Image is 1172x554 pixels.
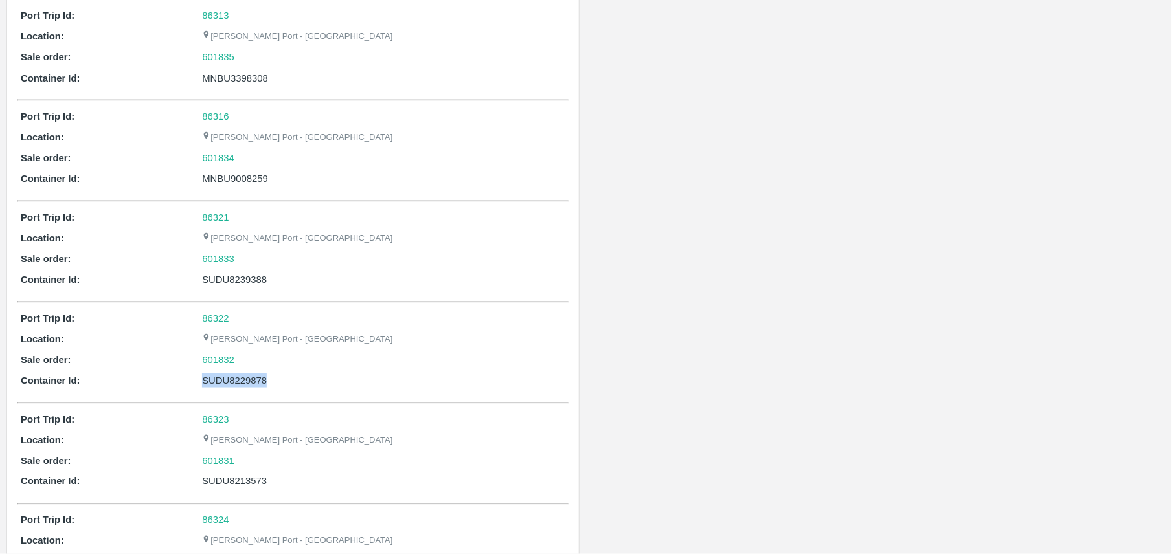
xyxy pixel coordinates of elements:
b: Container Id: [21,476,80,487]
p: [PERSON_NAME] Port - [GEOGRAPHIC_DATA] [202,333,392,346]
a: 86313 [202,10,229,21]
div: SUDU8213573 [202,474,565,489]
div: SUDU8239388 [202,272,565,287]
a: 86324 [202,515,229,526]
b: Port Trip Id: [21,313,74,324]
div: MNBU3398308 [202,71,565,85]
b: Location: [21,536,64,546]
a: 601834 [202,151,234,165]
b: Sale order: [21,254,71,264]
b: Location: [21,31,64,41]
a: 601833 [202,252,234,266]
b: Location: [21,132,64,142]
b: Port Trip Id: [21,414,74,425]
b: Sale order: [21,153,71,163]
a: 86323 [202,414,229,425]
p: [PERSON_NAME] Port - [GEOGRAPHIC_DATA] [202,434,392,447]
a: 86316 [202,111,229,122]
b: Port Trip Id: [21,515,74,526]
p: [PERSON_NAME] Port - [GEOGRAPHIC_DATA] [202,232,392,245]
p: [PERSON_NAME] Port - [GEOGRAPHIC_DATA] [202,131,392,144]
b: Sale order: [21,456,71,466]
a: 86322 [202,313,229,324]
b: Sale order: [21,52,71,62]
a: 601835 [202,50,234,64]
b: Container Id: [21,173,80,184]
a: 601831 [202,454,234,468]
b: Location: [21,334,64,344]
p: [PERSON_NAME] Port - [GEOGRAPHIC_DATA] [202,30,392,43]
b: Container Id: [21,73,80,83]
b: Port Trip Id: [21,212,74,223]
a: 601832 [202,353,234,367]
b: Port Trip Id: [21,10,74,21]
b: Location: [21,435,64,445]
p: [PERSON_NAME] Port - [GEOGRAPHIC_DATA] [202,535,392,548]
b: Location: [21,233,64,243]
b: Port Trip Id: [21,111,74,122]
a: 86321 [202,212,229,223]
b: Container Id: [21,375,80,386]
div: MNBU9008259 [202,172,565,186]
b: Container Id: [21,274,80,285]
b: Sale order: [21,355,71,365]
div: SUDU8229878 [202,373,565,388]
